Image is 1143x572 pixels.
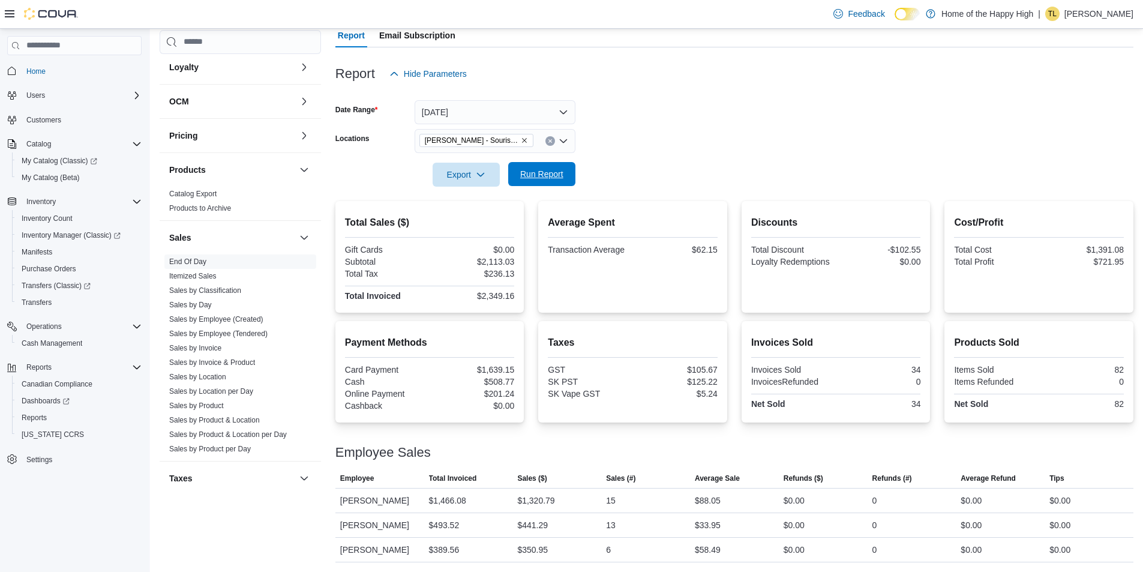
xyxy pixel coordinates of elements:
h3: Pricing [169,130,197,142]
button: [US_STATE] CCRS [12,426,146,443]
span: Total Invoiced [429,474,477,483]
span: Reports [22,413,47,423]
h2: Average Spent [548,215,718,230]
span: Products to Archive [169,203,231,213]
div: 34 [838,399,920,409]
div: $389.56 [429,543,460,557]
span: Inventory Count [17,211,142,226]
span: Inventory Count [22,214,73,223]
a: Inventory Count [17,211,77,226]
span: Email Subscription [379,23,455,47]
a: Home [22,64,50,79]
button: Inventory [2,193,146,210]
span: [PERSON_NAME] - Souris Avenue - Fire & Flower [425,134,518,146]
a: Canadian Compliance [17,377,97,391]
a: Inventory Manager (Classic) [17,228,125,242]
div: 15 [606,493,616,508]
span: Refunds (#) [872,474,912,483]
div: $62.15 [635,245,718,254]
div: $0.00 [838,257,920,266]
div: $0.00 [961,518,982,532]
span: Employee [340,474,374,483]
span: Sales by Product [169,401,224,411]
div: 34 [838,365,920,375]
span: Sales by Classification [169,286,241,295]
span: Dashboards [22,396,70,406]
span: Run Report [520,168,563,180]
span: TL [1048,7,1057,21]
button: Reports [22,360,56,375]
a: Purchase Orders [17,262,81,276]
div: Transaction Average [548,245,630,254]
div: $0.00 [784,543,805,557]
span: Manifests [22,247,52,257]
div: Cashback [345,401,427,411]
button: Clear input [545,136,555,146]
a: Sales by Invoice & Product [169,358,255,367]
div: $1,320.79 [517,493,554,508]
button: My Catalog (Beta) [12,169,146,186]
div: [PERSON_NAME] [335,513,424,537]
button: Loyalty [169,61,295,73]
strong: Total Invoiced [345,291,401,301]
div: [PERSON_NAME] [335,538,424,562]
button: Operations [2,318,146,335]
a: Sales by Product & Location [169,416,260,424]
label: Locations [335,134,370,143]
h2: Invoices Sold [751,336,921,350]
h3: Taxes [169,472,193,484]
h2: Taxes [548,336,718,350]
span: Sales by Day [169,300,212,310]
a: Cash Management [17,336,87,351]
span: Catalog Export [169,189,217,199]
div: Online Payment [345,389,427,399]
div: Loyalty Redemptions [751,257,833,266]
button: OCM [297,94,311,109]
button: [DATE] [415,100,575,124]
p: [PERSON_NAME] [1064,7,1133,21]
div: $441.29 [517,518,548,532]
div: $1,466.08 [429,493,466,508]
span: Hide Parameters [404,68,467,80]
img: Cova [24,8,78,20]
button: Sales [169,232,295,244]
div: $1,391.08 [1042,245,1124,254]
div: $0.00 [432,245,514,254]
button: Inventory Count [12,210,146,227]
button: OCM [169,95,295,107]
div: Cash [345,377,427,387]
button: Taxes [297,471,311,486]
span: Feedback [848,8,884,20]
div: $2,113.03 [432,257,514,266]
div: $5.24 [635,389,718,399]
button: Inventory [22,194,61,209]
a: Transfers (Classic) [12,277,146,294]
a: Manifests [17,245,57,259]
div: Items Refunded [954,377,1036,387]
div: $0.00 [432,401,514,411]
div: $88.05 [695,493,721,508]
span: Operations [22,319,142,334]
a: Reports [17,411,52,425]
p: Home of the Happy High [941,7,1033,21]
button: Users [22,88,50,103]
div: Gift Cards [345,245,427,254]
div: $508.77 [432,377,514,387]
span: Transfers [17,295,142,310]
span: Canadian Compliance [17,377,142,391]
span: Sales by Employee (Tendered) [169,329,268,339]
span: My Catalog (Classic) [17,154,142,168]
strong: Net Sold [954,399,988,409]
span: Sales by Invoice [169,343,221,353]
a: Inventory Manager (Classic) [12,227,146,244]
div: $721.95 [1042,257,1124,266]
div: $493.52 [429,518,460,532]
div: $0.00 [961,543,982,557]
span: Transfers (Classic) [22,281,91,291]
div: 0 [872,518,877,532]
button: Remove Estevan - Souris Avenue - Fire & Flower from selection in this group [521,137,528,144]
h2: Discounts [751,215,921,230]
h3: OCM [169,95,189,107]
button: Customers [2,111,146,128]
